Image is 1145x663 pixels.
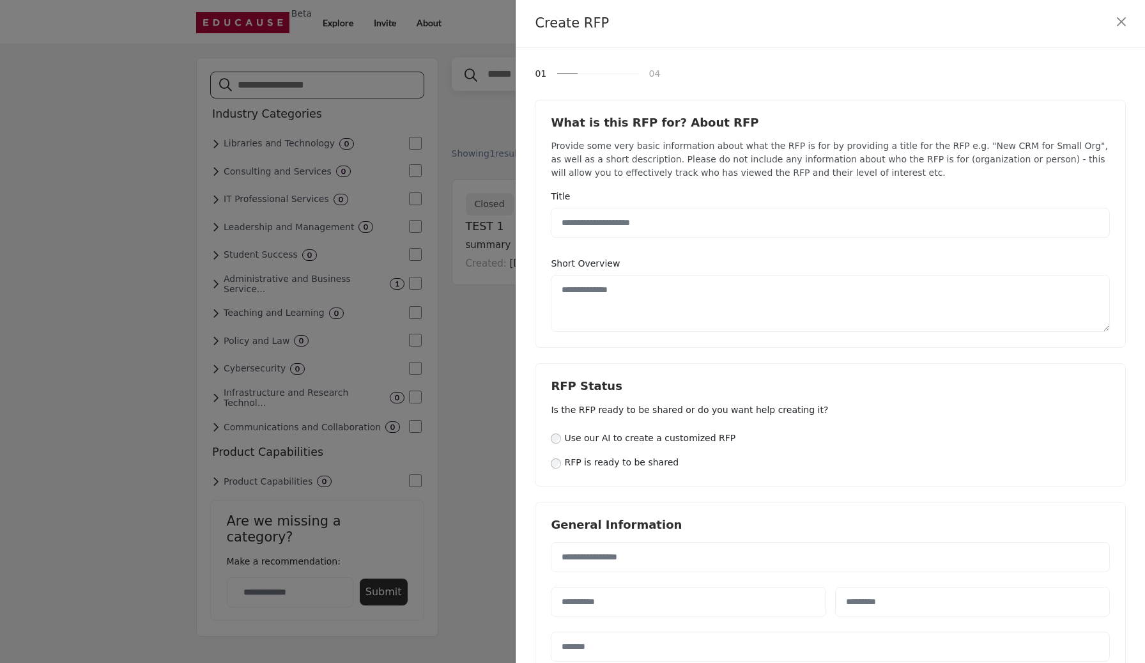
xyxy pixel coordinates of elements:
[551,403,1110,417] label: Is the RFP ready to be shared or do you want help creating it?
[551,190,570,203] label: Title
[649,67,661,81] span: 04
[551,379,1110,393] h5: RFP Status
[535,13,609,34] h4: Create RFP
[564,432,735,445] label: Use our AI to create a customized RFP
[551,116,1110,130] h5: What is this RFP for? About RFP
[551,518,1110,532] h5: General Information
[564,456,679,469] label: RFP is ready to be shared
[551,257,620,270] label: Short Overview
[551,139,1110,180] p: Provide some very basic information about what the RFP is for by providing a title for the RFP e....
[535,67,546,81] span: 01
